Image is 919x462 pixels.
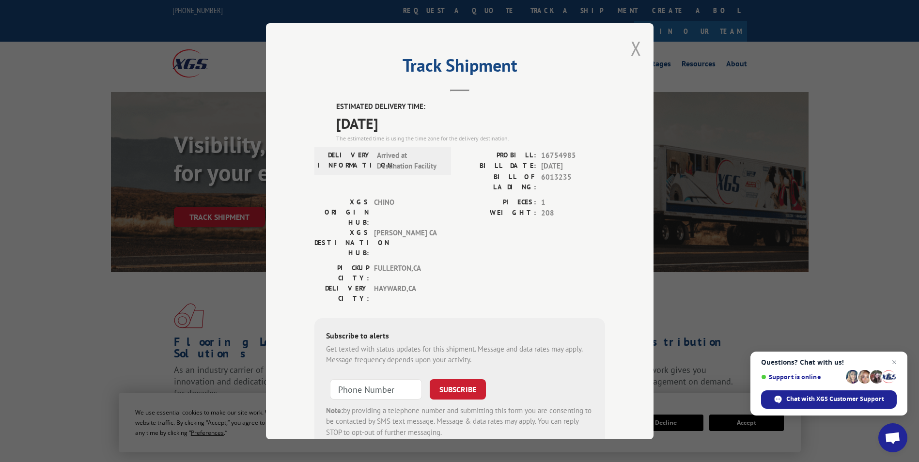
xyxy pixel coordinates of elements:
[374,262,439,283] span: FULLERTON , CA
[761,390,897,409] span: Chat with XGS Customer Support
[541,171,605,192] span: 6013235
[326,405,593,438] div: by providing a telephone number and submitting this form you are consenting to be contacted by SM...
[377,150,442,171] span: Arrived at Destination Facility
[460,171,536,192] label: BILL OF LADING:
[336,101,605,112] label: ESTIMATED DELIVERY TIME:
[314,227,369,258] label: XGS DESTINATION HUB:
[314,262,369,283] label: PICKUP CITY:
[336,134,605,142] div: The estimated time is using the time zone for the delivery destination.
[541,150,605,161] span: 16754985
[541,208,605,219] span: 208
[430,379,486,399] button: SUBSCRIBE
[336,112,605,134] span: [DATE]
[631,35,641,61] button: Close modal
[317,150,372,171] label: DELIVERY INFORMATION:
[314,283,369,303] label: DELIVERY CITY:
[786,395,884,403] span: Chat with XGS Customer Support
[314,59,605,77] h2: Track Shipment
[374,227,439,258] span: [PERSON_NAME] CA
[460,161,536,172] label: BILL DATE:
[326,405,343,415] strong: Note:
[460,150,536,161] label: PROBILL:
[761,358,897,366] span: Questions? Chat with us!
[541,197,605,208] span: 1
[374,283,439,303] span: HAYWARD , CA
[326,343,593,365] div: Get texted with status updates for this shipment. Message and data rates may apply. Message frequ...
[326,329,593,343] div: Subscribe to alerts
[460,197,536,208] label: PIECES:
[330,379,422,399] input: Phone Number
[314,197,369,227] label: XGS ORIGIN HUB:
[374,197,439,227] span: CHINO
[878,423,907,452] a: Open chat
[541,161,605,172] span: [DATE]
[761,373,842,381] span: Support is online
[460,208,536,219] label: WEIGHT:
